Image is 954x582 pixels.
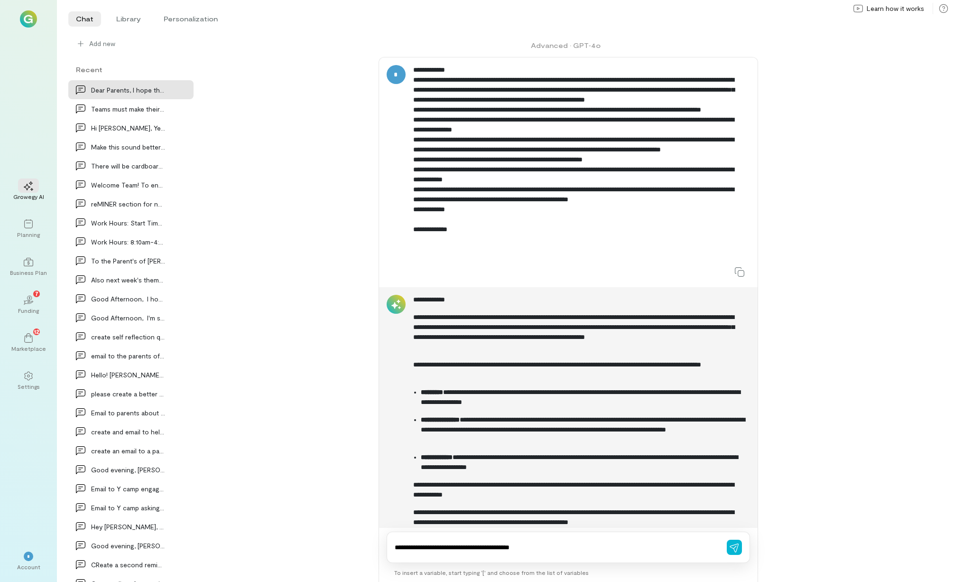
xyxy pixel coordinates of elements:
div: *Account [11,544,46,578]
a: Funding [11,288,46,322]
div: Funding [18,307,39,314]
div: To insert a variable, start typing ‘[’ and choose from the list of variables [387,563,750,582]
span: 12 [34,327,39,336]
div: CReate a second reminder to parents to remind the… [91,560,165,570]
div: Email to Y camp asking them to reserache and look… [91,503,165,513]
div: Work Hours: Start Time: 8:10 AM End Time: 4:35 P… [91,218,165,228]
div: please create a better email to Y [PERSON_NAME]… [91,389,165,399]
div: Make this sound better I also have a question:… [91,142,165,152]
a: Marketplace [11,326,46,360]
div: reMINER section for newsletter for camp staff li… [91,199,165,209]
div: Settings [18,383,40,390]
div: Account [17,563,40,571]
div: Email to Y camp engagement asking them to researc… [91,484,165,494]
li: Library [109,11,148,27]
div: Recent [68,65,194,75]
span: Add new [89,39,115,48]
div: Business Plan [10,269,47,276]
span: 7 [35,289,38,298]
li: Chat [68,11,101,27]
div: create an email to a parent that below is what we… [91,446,165,456]
div: Teams must make their way to the welcome center a… [91,104,165,114]
span: Learn how it works [867,4,924,13]
div: email to the parents of [PERSON_NAME] that she… [91,351,165,361]
a: Settings [11,364,46,398]
div: Good Afternoon, I hope you are doing well. I wa… [91,294,165,304]
div: There will be cardboard boomerangs ready that the… [91,161,165,171]
div: Also next week's theme is Amazing race! So fin… [91,275,165,285]
div: Planning [17,231,40,238]
div: Good Afternoon, I'm sorry for not getting back… [91,313,165,323]
div: Hello! [PERSON_NAME] came in requesting a refu… [91,370,165,380]
div: Growegy AI [13,193,44,200]
div: Good evening, [PERSON_NAME] has a doctor's appointment o… [91,541,165,551]
a: Growegy AI [11,174,46,208]
div: Good evening, [PERSON_NAME] has a doctor's appointment o… [91,465,165,475]
div: Email to parents about behavior of our [DEMOGRAPHIC_DATA]… [91,408,165,418]
a: Planning [11,212,46,246]
div: create and email to help desk to Close Out - ICE… [91,427,165,437]
div: Work Hours: 8:10am-4:35pm with a 30-minute… [91,237,165,247]
div: Hey [PERSON_NAME], checking in. I spoke to [PERSON_NAME] [DATE]… [91,522,165,532]
li: Personalization [156,11,225,27]
div: Welcome Team! To ensure a successful and enjoyabl… [91,180,165,190]
div: create self reflection questions for CIT's that a… [91,332,165,342]
div: Hi [PERSON_NAME], Yes, you are correct. When I pull spec… [91,123,165,133]
div: Dear Parents, I hope this message finds you well.… [91,85,165,95]
a: Business Plan [11,250,46,284]
div: To the Parent's of [PERSON_NAME]: We are pleas… [91,256,165,266]
div: Marketplace [11,345,46,352]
